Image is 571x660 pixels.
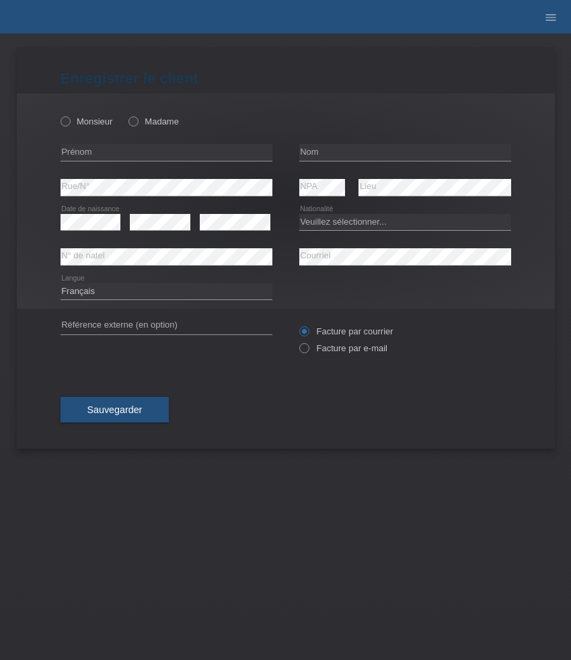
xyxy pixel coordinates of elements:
[299,326,308,343] input: Facture par courrier
[61,397,169,423] button: Sauvegarder
[128,116,137,125] input: Madame
[537,13,564,21] a: menu
[61,116,69,125] input: Monsieur
[299,343,308,360] input: Facture par e-mail
[128,116,179,126] label: Madame
[299,343,387,353] label: Facture par e-mail
[61,116,113,126] label: Monsieur
[299,326,393,336] label: Facture par courrier
[544,11,558,24] i: menu
[87,404,143,415] span: Sauvegarder
[61,70,511,87] h1: Enregistrer le client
